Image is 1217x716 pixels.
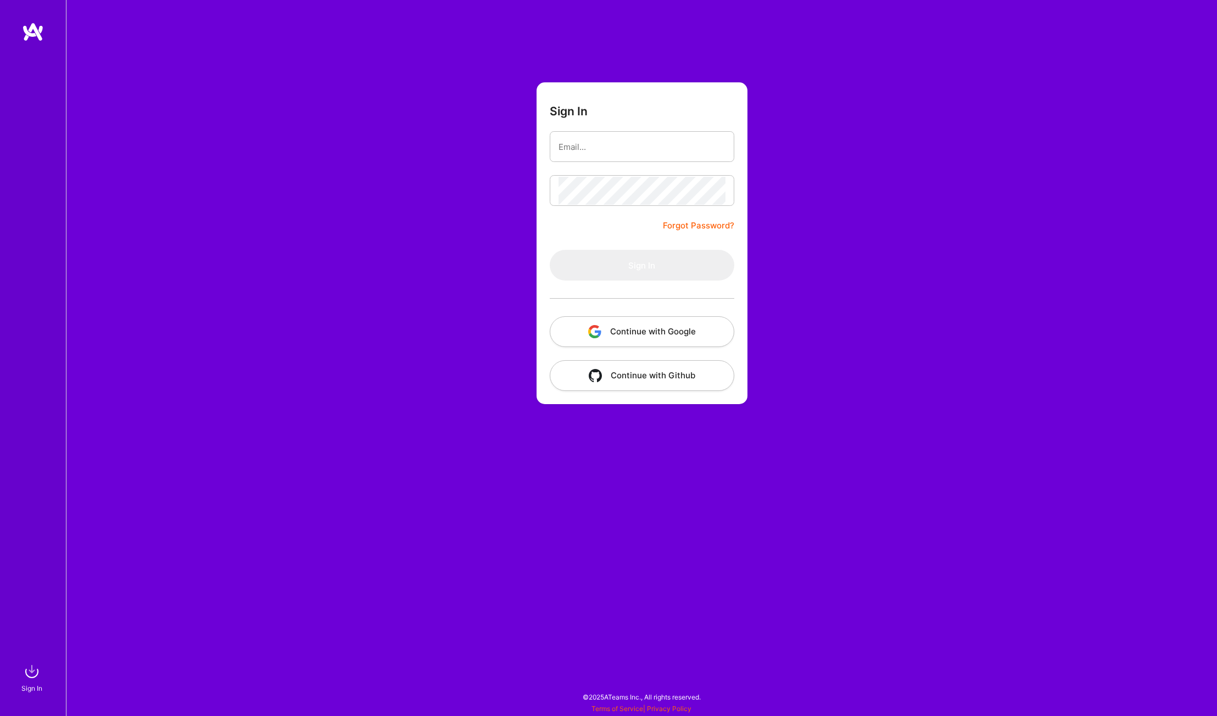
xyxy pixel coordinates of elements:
[647,704,691,713] a: Privacy Policy
[559,133,725,161] input: Email...
[591,704,691,713] span: |
[663,219,734,232] a: Forgot Password?
[550,250,734,281] button: Sign In
[591,704,643,713] a: Terms of Service
[23,661,43,694] a: sign inSign In
[550,360,734,391] button: Continue with Github
[21,683,42,694] div: Sign In
[22,22,44,42] img: logo
[21,661,43,683] img: sign in
[550,316,734,347] button: Continue with Google
[66,683,1217,711] div: © 2025 ATeams Inc., All rights reserved.
[589,369,602,382] img: icon
[588,325,601,338] img: icon
[550,104,588,118] h3: Sign In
